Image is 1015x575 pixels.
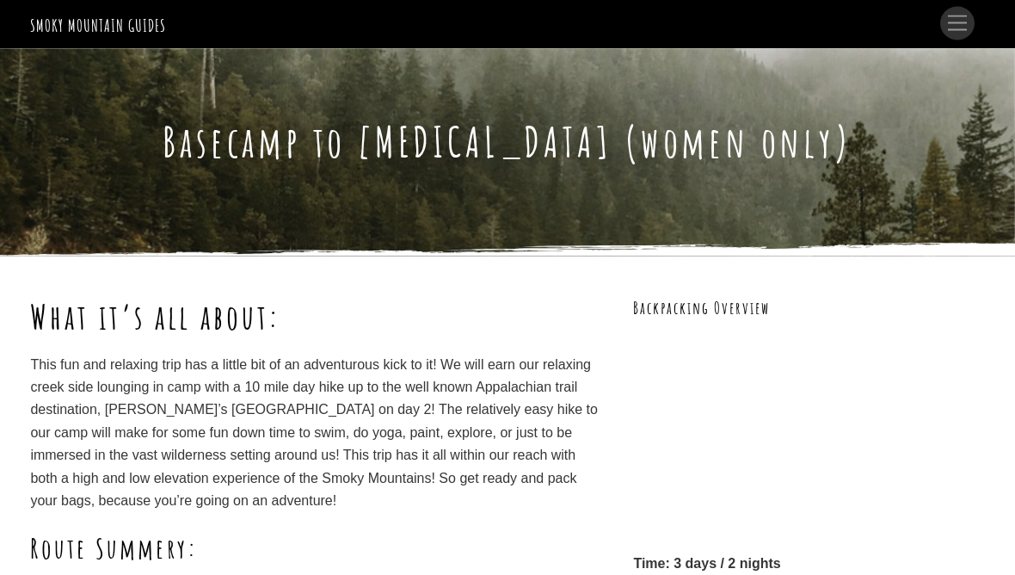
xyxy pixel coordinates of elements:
strong: Time: 3 days / 2 nights [633,556,780,571]
h3: Backpacking Overview [633,297,984,320]
h1: What it’s all about: [30,297,603,337]
h1: Basecamp to [MEDICAL_DATA] (women only) [30,117,984,167]
h2: Route Summery: [30,530,603,566]
p: This fun and relaxing trip has a little bit of an adventurous kick to it! We will earn our relaxi... [30,354,603,513]
a: Smoky Mountain Guides [30,15,165,36]
a: Menu [940,7,975,40]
